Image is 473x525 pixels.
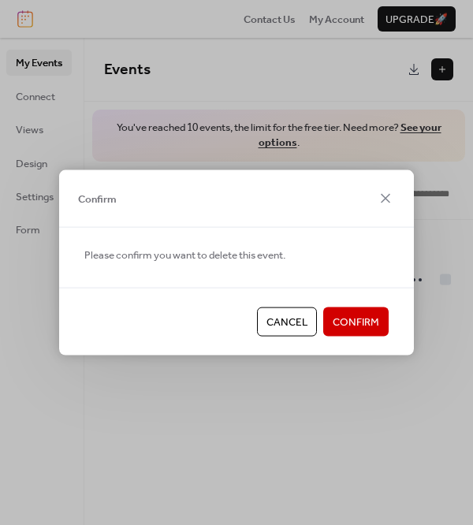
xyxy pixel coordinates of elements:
[78,191,117,207] span: Confirm
[257,307,317,336] button: Cancel
[84,248,285,263] span: Please confirm you want to delete this event.
[266,315,307,330] span: Cancel
[323,307,389,336] button: Confirm
[333,315,379,330] span: Confirm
